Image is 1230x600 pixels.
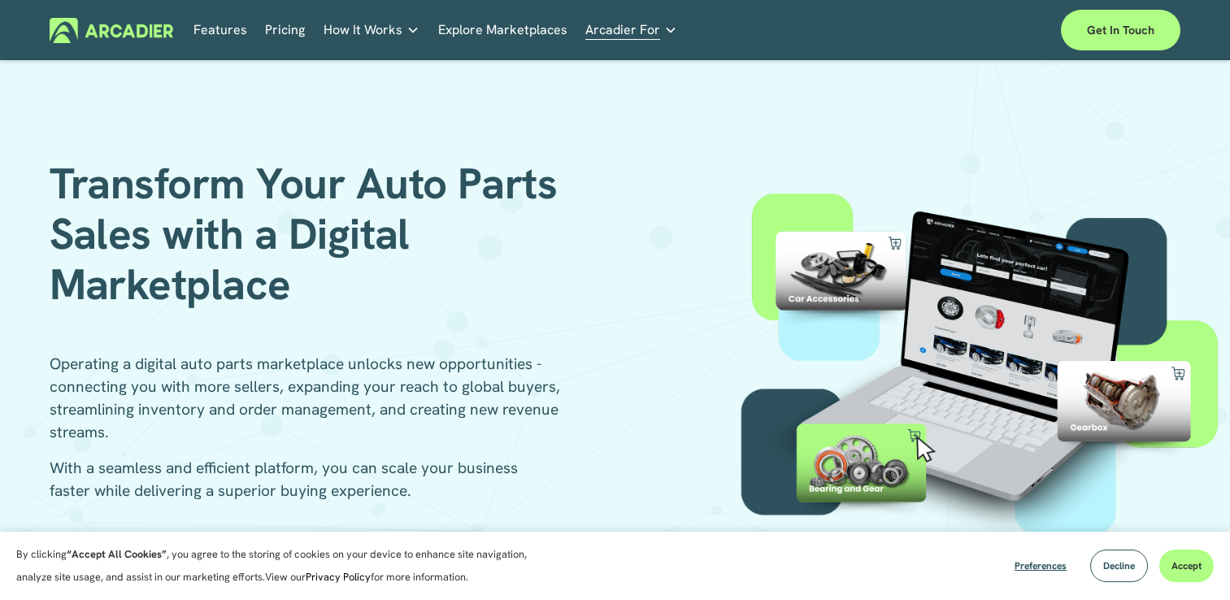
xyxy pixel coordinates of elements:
a: Get in touch [1061,10,1180,50]
a: folder dropdown [585,18,677,43]
a: Pricing [265,18,305,43]
button: Accept [1159,550,1214,582]
span: Accept [1171,559,1202,572]
p: Operating a digital auto parts marketplace unlocks new opportunities - connecting you with more s... [50,353,562,444]
button: Decline [1090,550,1148,582]
a: Privacy Policy [306,570,371,584]
a: folder dropdown [324,18,419,43]
span: Preferences [1015,559,1067,572]
p: By clicking , you agree to the storing of cookies on your device to enhance site navigation, anal... [16,543,545,589]
span: How It Works [324,19,402,41]
a: Explore Marketplaces [438,18,567,43]
strong: “Accept All Cookies” [67,547,167,561]
a: Features [193,18,247,43]
img: Arcadier [50,18,174,43]
button: Preferences [1002,550,1079,582]
span: Decline [1103,559,1135,572]
span: Arcadier For [585,19,660,41]
p: With a seamless and efficient platform, you can scale your business faster while delivering a sup... [50,457,562,502]
h1: Transform Your Auto Parts Sales with a Digital Marketplace [50,159,610,311]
